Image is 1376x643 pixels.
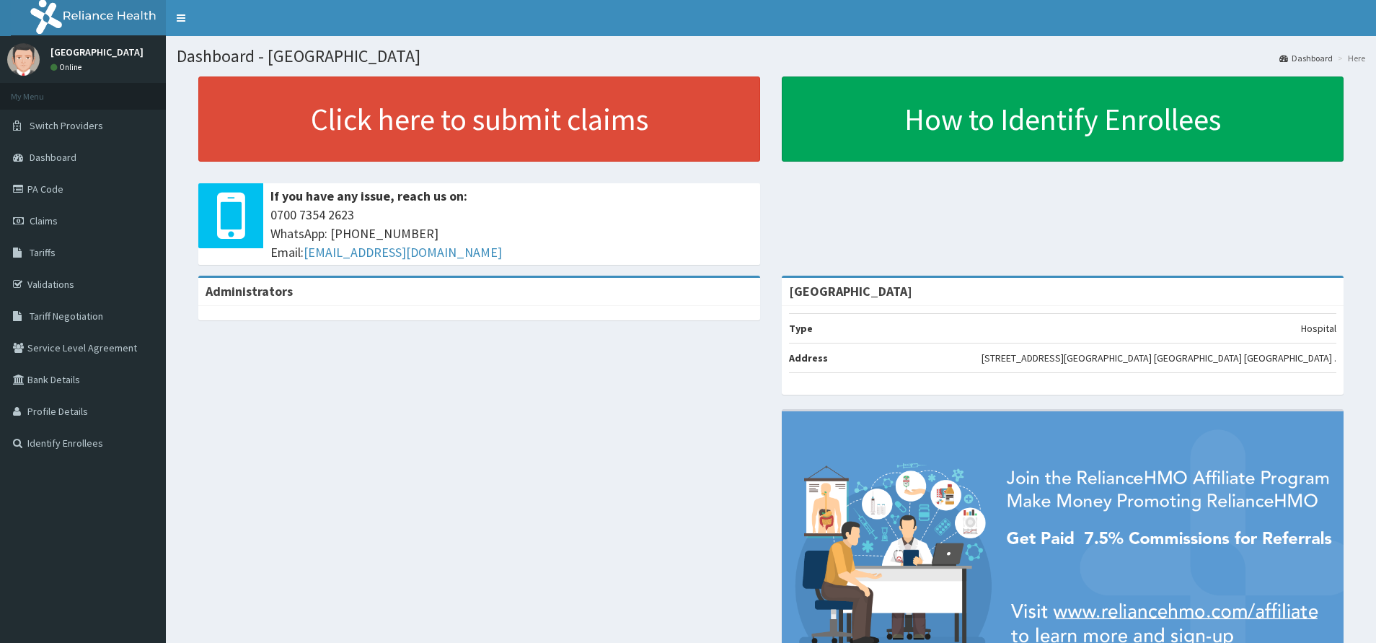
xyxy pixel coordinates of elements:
li: Here [1334,52,1365,64]
span: Tariff Negotiation [30,310,103,323]
a: Dashboard [1279,52,1333,64]
b: Type [789,322,813,335]
p: Hospital [1301,321,1336,336]
a: Online [50,62,85,72]
span: 0700 7354 2623 WhatsApp: [PHONE_NUMBER] Email: [270,206,753,261]
a: [EMAIL_ADDRESS][DOMAIN_NAME] [304,244,502,261]
span: Tariffs [30,246,56,259]
p: [GEOGRAPHIC_DATA] [50,47,144,57]
span: Switch Providers [30,119,103,132]
a: How to Identify Enrollees [782,76,1344,162]
b: If you have any issue, reach us on: [270,188,467,204]
img: User Image [7,43,40,76]
span: Dashboard [30,151,76,164]
strong: [GEOGRAPHIC_DATA] [789,283,912,299]
h1: Dashboard - [GEOGRAPHIC_DATA] [177,47,1365,66]
p: [STREET_ADDRESS][GEOGRAPHIC_DATA] [GEOGRAPHIC_DATA] [GEOGRAPHIC_DATA] . [982,351,1336,365]
a: Click here to submit claims [198,76,760,162]
span: Claims [30,214,58,227]
b: Administrators [206,283,293,299]
b: Address [789,351,828,364]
